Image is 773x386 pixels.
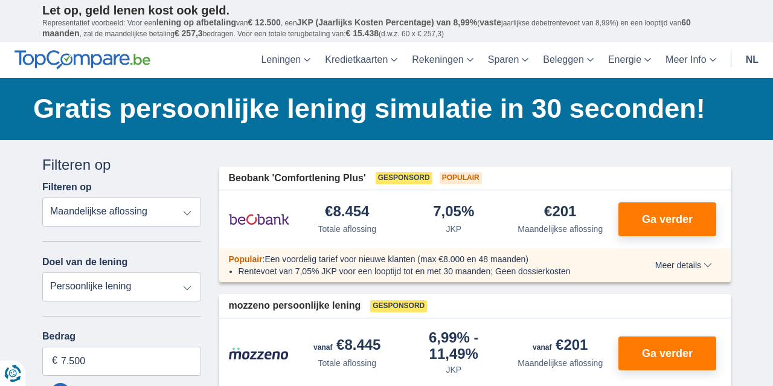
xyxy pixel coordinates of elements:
span: mozzeno persoonlijke lening [229,299,361,313]
div: Maandelijkse aflossing [518,223,603,235]
span: Ga verder [642,214,693,225]
div: €201 [544,204,576,220]
button: Ga verder [618,202,716,236]
div: 7,05% [433,204,474,220]
span: Gesponsord [370,300,427,312]
p: Representatief voorbeeld: Voor een van , een ( jaarlijkse debetrentevoet van 8,99%) en een loopti... [42,18,731,39]
span: JKP (Jaarlijks Kosten Percentage) van 8,99% [297,18,478,27]
label: Bedrag [42,331,201,342]
button: Ga verder [618,336,716,370]
div: JKP [446,223,461,235]
div: €8.454 [325,204,369,220]
a: Rekeningen [405,42,480,78]
div: Maandelijkse aflossing [518,357,603,369]
a: Beleggen [536,42,601,78]
div: Totale aflossing [318,357,376,369]
label: Filteren op [42,182,92,193]
div: : [219,253,621,265]
span: Ga verder [642,348,693,359]
span: € 15.438 [345,28,379,38]
div: €201 [533,338,588,355]
span: Gesponsord [376,172,432,184]
span: lening op afbetaling [156,18,236,27]
span: Populair [440,172,482,184]
div: JKP [446,364,461,376]
a: Leningen [254,42,318,78]
img: product.pl.alt Beobank [229,204,289,234]
span: Een voordelig tarief voor nieuwe klanten (max €8.000 en 48 maanden) [265,254,528,264]
button: Meer details [646,260,721,270]
h1: Gratis persoonlijke lening simulatie in 30 seconden! [33,90,731,127]
a: Sparen [481,42,536,78]
span: Meer details [655,261,712,269]
span: Populair [229,254,263,264]
span: Beobank 'Comfortlening Plus' [229,172,366,185]
p: Let op, geld lenen kost ook geld. [42,3,731,18]
a: Kredietkaarten [318,42,405,78]
label: Doel van de lening [42,257,127,268]
a: nl [739,42,766,78]
span: vaste [480,18,501,27]
span: € [52,354,57,368]
div: Totale aflossing [318,223,376,235]
span: 60 maanden [42,18,691,38]
a: Energie [601,42,658,78]
li: Rentevoet van 7,05% JKP voor een looptijd tot en met 30 maanden; Geen dossierkosten [239,265,611,277]
div: 6,99% [405,330,502,361]
img: TopCompare [14,50,150,69]
a: Meer Info [658,42,723,78]
span: € 257,3 [175,28,203,38]
img: product.pl.alt Mozzeno [229,347,289,360]
div: Filteren op [42,155,201,175]
div: €8.445 [313,338,380,355]
span: € 12.500 [248,18,281,27]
